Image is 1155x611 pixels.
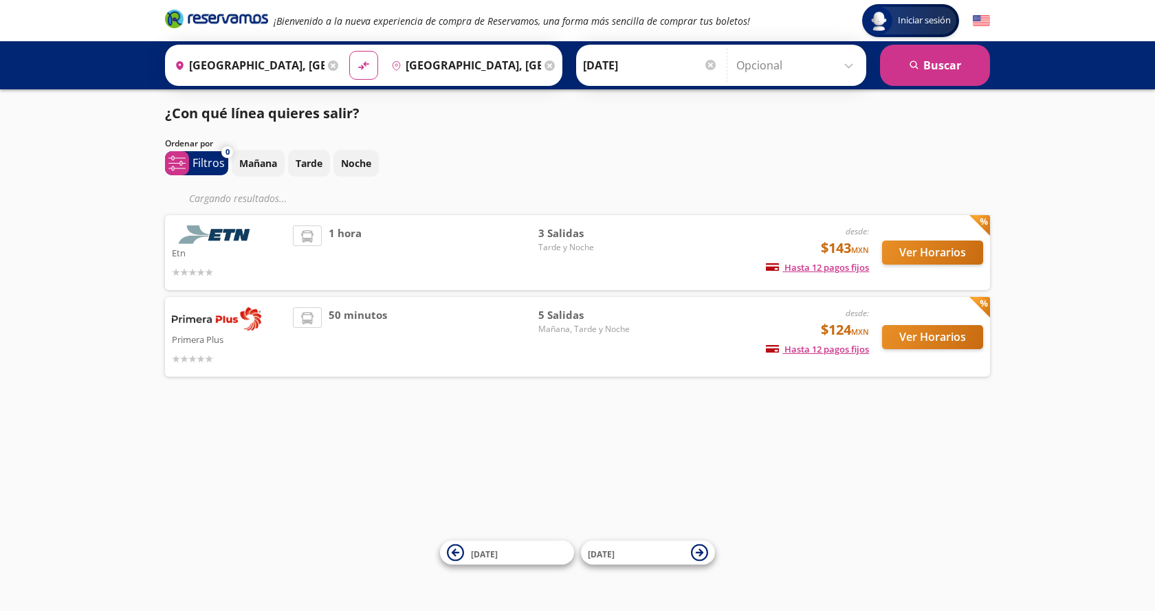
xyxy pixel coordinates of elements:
i: Brand Logo [165,8,268,29]
button: Ver Horarios [882,325,983,349]
button: [DATE] [440,541,574,565]
p: Mañana [239,156,277,170]
img: Primera Plus [172,307,261,331]
span: 5 Salidas [538,307,635,323]
p: Filtros [192,155,225,171]
em: desde: [846,307,869,319]
em: desde: [846,225,869,237]
span: Mañana, Tarde y Noche [538,323,635,335]
span: Iniciar sesión [892,14,956,27]
input: Opcional [736,48,859,82]
button: Tarde [288,150,330,177]
a: Brand Logo [165,8,268,33]
span: 50 minutos [329,307,387,366]
span: Hasta 12 pagos fijos [766,261,869,274]
p: Etn [172,244,286,260]
span: Hasta 12 pagos fijos [766,343,869,355]
img: Etn [172,225,261,244]
em: Cargando resultados ... [189,192,287,205]
input: Buscar Destino [386,48,541,82]
span: 0 [225,146,230,158]
p: Tarde [296,156,322,170]
p: Ordenar por [165,137,213,150]
button: English [973,12,990,30]
button: Noche [333,150,379,177]
p: Noche [341,156,371,170]
span: [DATE] [471,548,498,559]
p: ¿Con qué línea quieres salir? [165,103,360,124]
button: [DATE] [581,541,715,565]
span: 1 hora [329,225,362,280]
p: Primera Plus [172,331,286,347]
span: Tarde y Noche [538,241,635,254]
small: MXN [851,245,869,255]
button: Ver Horarios [882,241,983,265]
span: $124 [821,320,869,340]
small: MXN [851,326,869,337]
button: Buscar [880,45,990,86]
span: $143 [821,238,869,258]
button: Mañana [232,150,285,177]
input: Buscar Origen [169,48,324,82]
input: Elegir Fecha [583,48,718,82]
span: 3 Salidas [538,225,635,241]
em: ¡Bienvenido a la nueva experiencia de compra de Reservamos, una forma más sencilla de comprar tus... [274,14,750,27]
button: 0Filtros [165,151,228,175]
span: [DATE] [588,548,615,559]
